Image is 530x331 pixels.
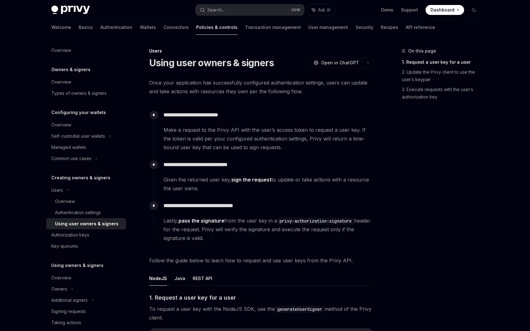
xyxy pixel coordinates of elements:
a: Connectors [164,20,189,35]
a: Support [401,7,418,13]
h5: Owners & signers [51,66,90,73]
div: Additional signers [51,297,88,304]
div: Overview [51,274,71,282]
a: Overview [46,196,126,207]
span: Follow the guide below to learn how to request and use user keys from the Privy API. [149,256,373,265]
div: Overview [51,121,71,129]
img: dark logo [51,6,90,14]
div: Managed wallets [51,144,86,151]
a: Policies & controls [196,20,237,35]
a: 2. Update the Privy client to use the user’s keypair [402,67,484,85]
span: Ask AI [318,7,330,13]
div: Users [149,48,373,54]
div: Key quorums [51,242,78,250]
a: pass the signature [178,218,224,224]
span: Dashboard [431,7,454,13]
div: Taking actions [51,319,81,326]
a: Demo [381,7,394,13]
code: privy-authorization-signature [277,218,354,224]
a: Basics [79,20,93,35]
div: Using user owners & signers [55,220,118,228]
span: On this page [408,47,436,55]
a: Overview [46,119,126,131]
a: Signing requests [46,306,126,317]
button: Ask AI [307,4,335,16]
a: Overview [46,76,126,88]
button: REST API [193,271,212,286]
span: Once your application has successfully configured authentication settings, users can update and t... [149,78,373,96]
a: Security [356,20,373,35]
div: Owners [51,285,67,293]
a: sign the request [231,177,271,183]
a: 1. Request a user key for a user [402,57,484,67]
a: Recipes [381,20,398,35]
a: Managed wallets [46,142,126,153]
button: Toggle dark mode [469,5,479,15]
button: Open in ChatGPT [310,57,363,68]
div: Search... [207,6,225,14]
h5: Configuring your wallets [51,109,106,116]
div: Overview [55,198,75,205]
h1: Using user owners & signers [149,57,274,68]
span: 1. Request a user key for a user [149,293,236,302]
a: Dashboard [426,5,464,15]
span: Given the returned user key, to update or take actions with a resource the user owns. [164,175,373,193]
a: Authorization keys [46,229,126,241]
button: Java [174,271,185,286]
div: Users [51,186,63,194]
span: Open in ChatGPT [321,60,359,66]
div: Signing requests [51,308,86,315]
span: Make a request to the Privy API with the user’s access token to request a user key. If the token ... [164,126,373,152]
a: Using user owners & signers [46,218,126,229]
a: Overview [46,45,126,56]
a: Welcome [51,20,71,35]
span: Ctrl K [291,7,301,12]
h5: Using owners & signers [51,262,104,269]
div: Authorization keys [51,231,89,239]
div: Self-custodial user wallets [51,132,105,140]
a: Types of owners & signers [46,88,126,99]
div: Authentication settings [55,209,101,216]
a: 3. Execute requests with the user’s authorization key [402,85,484,102]
button: NodeJS [149,271,167,286]
div: Overview [51,78,71,86]
h5: Creating owners & signers [51,174,110,182]
a: User management [308,20,348,35]
a: Authentication [100,20,132,35]
button: Search...CtrlK [196,4,304,16]
a: Wallets [140,20,156,35]
span: Lastly, from the user key in a header for the request. Privy will verify the signature and execut... [164,216,373,242]
a: Taking actions [46,317,126,328]
a: Overview [46,272,126,283]
div: Overview [51,47,71,54]
div: Types of owners & signers [51,90,107,97]
a: Authentication settings [46,207,126,218]
code: generateUserSigner [275,306,325,313]
span: To request a user key with the NodeJS SDK, use the method of the Privy client. [149,305,373,322]
a: API reference [406,20,435,35]
div: Common use cases [51,155,91,162]
a: Transaction management [245,20,301,35]
a: Key quorums [46,241,126,252]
